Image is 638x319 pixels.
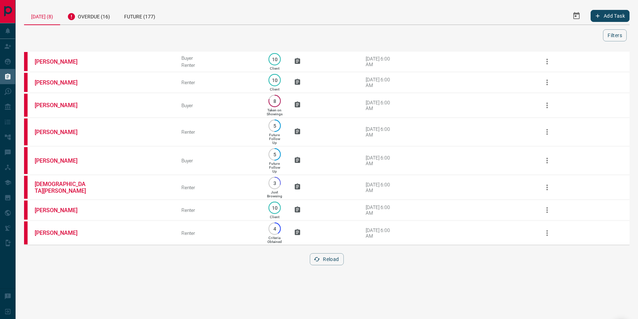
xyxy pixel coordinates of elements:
a: [DEMOGRAPHIC_DATA][PERSON_NAME] [35,181,88,194]
div: Renter [181,129,255,135]
div: [DATE] 6:00 AM [366,126,396,138]
div: Future (177) [117,7,162,24]
div: [DATE] 6:00 AM [366,182,396,193]
div: property.ca [24,73,28,92]
p: 5 [272,152,277,157]
div: Buyer [181,158,255,163]
div: Overdue (16) [60,7,117,24]
div: Renter [181,207,255,213]
div: Renter [181,185,255,190]
div: Buyer [181,55,255,61]
p: 10 [272,77,277,83]
p: 8 [272,98,277,104]
div: Buyer [181,103,255,108]
p: 5 [272,123,277,128]
p: Client [270,87,279,91]
div: [DATE] 6:00 AM [366,155,396,166]
p: Criteria Obtained [267,236,282,244]
p: Future Follow Up [269,133,280,145]
p: Future Follow Up [269,162,280,173]
div: property.ca [24,221,28,244]
a: [PERSON_NAME] [35,102,88,109]
a: [PERSON_NAME] [35,230,88,236]
div: [DATE] (8) [24,7,60,25]
button: Select Date Range [568,7,585,24]
div: property.ca [24,52,28,71]
a: [PERSON_NAME] [35,79,88,86]
div: property.ca [24,201,28,220]
div: Renter [181,230,255,236]
p: 10 [272,205,277,210]
p: 10 [272,57,277,62]
a: [PERSON_NAME] [35,157,88,164]
div: property.ca [24,176,28,199]
a: [PERSON_NAME] [35,207,88,214]
button: Filters [603,29,627,41]
div: Renter [181,80,255,85]
p: Just Browsing [267,190,282,198]
div: [DATE] 6:00 AM [366,227,396,239]
p: Client [270,66,279,70]
div: property.ca [24,118,28,145]
p: 4 [272,226,277,231]
div: [DATE] 6:00 AM [366,100,396,111]
p: Client [270,215,279,219]
div: Renter [181,62,255,68]
button: Add Task [591,10,630,22]
p: Taken on Showings [267,108,283,116]
div: property.ca [24,94,28,117]
a: [PERSON_NAME] [35,58,88,65]
div: [DATE] 6:00 AM [366,56,396,67]
div: [DATE] 6:00 AM [366,77,396,88]
button: Reload [310,253,343,265]
a: [PERSON_NAME] [35,129,88,135]
p: 3 [272,180,277,186]
div: property.ca [24,147,28,174]
div: [DATE] 6:00 AM [366,204,396,216]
